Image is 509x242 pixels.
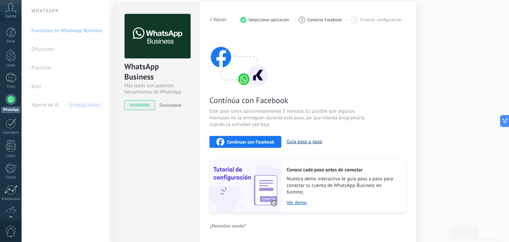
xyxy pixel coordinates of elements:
[209,14,227,26] button: < Volver
[307,17,342,22] span: Conectar Facebook
[124,83,190,95] div: Más leads con potentes herramientas de WhatsApp
[125,14,191,59] img: logo_main.png
[209,221,246,231] button: ¿Necesitas ayuda?
[301,17,303,23] span: 2
[287,139,322,145] button: Guía paso a paso
[1,63,21,68] div: Leads
[5,14,16,19] span: Cuenta
[209,95,367,105] span: Continúa con Facebook
[1,175,21,180] div: Correo
[210,223,246,228] span: ¿Necesitas ayuda?
[1,131,21,135] div: Calendario
[159,102,182,108] span: Desinstalar
[1,107,20,113] div: WhatsApp
[1,197,21,201] div: Estadísticas
[1,39,21,44] div: Panel
[249,17,290,22] span: Seleccionar aplicación
[157,100,182,110] button: Desinstalar
[353,17,356,23] span: 3
[209,34,269,87] img: connect with facebook
[287,176,399,196] span: Nuestra demo interactiva te guía paso a paso para conectar tu cuenta de WhatsApp Business en Kommo.
[287,200,399,206] a: Ver demo
[209,136,281,148] button: Continuar con Facebook
[227,140,274,144] span: Continuar con Facebook
[287,167,399,173] h2: Conoce cada paso antes de conectar
[124,61,190,83] div: WhatsApp Business
[125,100,155,110] span: instalado
[209,108,367,128] span: Este paso toma aproximadamente 5 minutos. Es posible que algunos mensajes no se entreguen durante...
[1,154,21,158] div: Listas
[360,17,402,22] span: Finalizar configuración
[209,17,227,23] h2: < Volver
[1,85,21,89] div: Chats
